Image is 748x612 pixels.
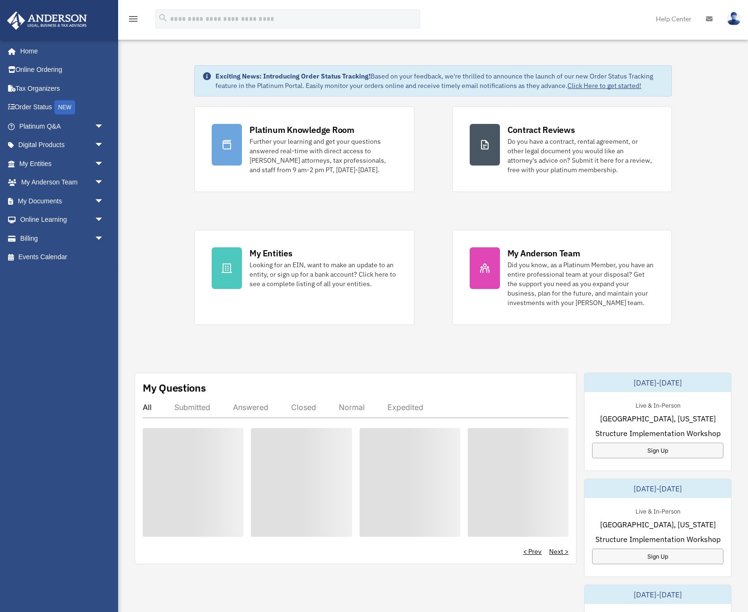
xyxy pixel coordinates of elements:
[7,210,118,229] a: Online Learningarrow_drop_down
[727,12,741,26] img: User Pic
[249,124,354,136] div: Platinum Knowledge Room
[291,402,316,412] div: Closed
[128,17,139,25] a: menu
[7,98,118,117] a: Order StatusNEW
[523,547,542,556] a: < Prev
[4,11,90,30] img: Anderson Advisors Platinum Portal
[600,413,716,424] span: [GEOGRAPHIC_DATA], [US_STATE]
[585,585,731,604] div: [DATE]-[DATE]
[194,106,414,192] a: Platinum Knowledge Room Further your learning and get your questions answered real-time with dire...
[95,136,113,155] span: arrow_drop_down
[158,13,168,23] i: search
[7,154,118,173] a: My Entitiesarrow_drop_down
[7,248,118,267] a: Events Calendar
[95,117,113,136] span: arrow_drop_down
[387,402,423,412] div: Expedited
[95,173,113,192] span: arrow_drop_down
[128,13,139,25] i: menu
[600,519,716,530] span: [GEOGRAPHIC_DATA], [US_STATE]
[143,402,152,412] div: All
[628,506,688,516] div: Live & In-Person
[7,136,118,155] a: Digital Productsarrow_drop_down
[567,81,641,90] a: Click Here to get started!
[592,549,723,564] a: Sign Up
[507,137,654,175] div: Do you have a contract, rental agreement, or other legal document you would like an attorney's ad...
[7,42,113,61] a: Home
[174,402,210,412] div: Submitted
[7,79,118,98] a: Tax Organizers
[54,100,75,114] div: NEW
[194,230,414,325] a: My Entities Looking for an EIN, want to make an update to an entity, or sign up for a bank accoun...
[7,117,118,136] a: Platinum Q&Aarrow_drop_down
[7,192,118,210] a: My Documentsarrow_drop_down
[452,230,672,325] a: My Anderson Team Did you know, as a Platinum Member, you have an entire professional team at your...
[507,260,654,307] div: Did you know, as a Platinum Member, you have an entire professional team at your disposal? Get th...
[595,533,721,545] span: Structure Implementation Workshop
[249,247,292,259] div: My Entities
[592,443,723,458] a: Sign Up
[7,173,118,192] a: My Anderson Teamarrow_drop_down
[339,402,365,412] div: Normal
[95,154,113,174] span: arrow_drop_down
[233,402,268,412] div: Answered
[507,124,575,136] div: Contract Reviews
[249,137,396,175] div: Further your learning and get your questions answered real-time with direct access to [PERSON_NAM...
[628,400,688,410] div: Live & In-Person
[143,381,206,395] div: My Questions
[7,229,118,248] a: Billingarrow_drop_down
[95,229,113,248] span: arrow_drop_down
[549,547,568,556] a: Next >
[585,479,731,498] div: [DATE]-[DATE]
[95,192,113,211] span: arrow_drop_down
[452,106,672,192] a: Contract Reviews Do you have a contract, rental agreement, or other legal document you would like...
[215,72,370,80] strong: Exciting News: Introducing Order Status Tracking!
[249,260,396,289] div: Looking for an EIN, want to make an update to an entity, or sign up for a bank account? Click her...
[215,71,663,90] div: Based on your feedback, we're thrilled to announce the launch of our new Order Status Tracking fe...
[507,247,580,259] div: My Anderson Team
[595,428,721,439] span: Structure Implementation Workshop
[7,61,118,79] a: Online Ordering
[585,373,731,392] div: [DATE]-[DATE]
[95,210,113,230] span: arrow_drop_down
